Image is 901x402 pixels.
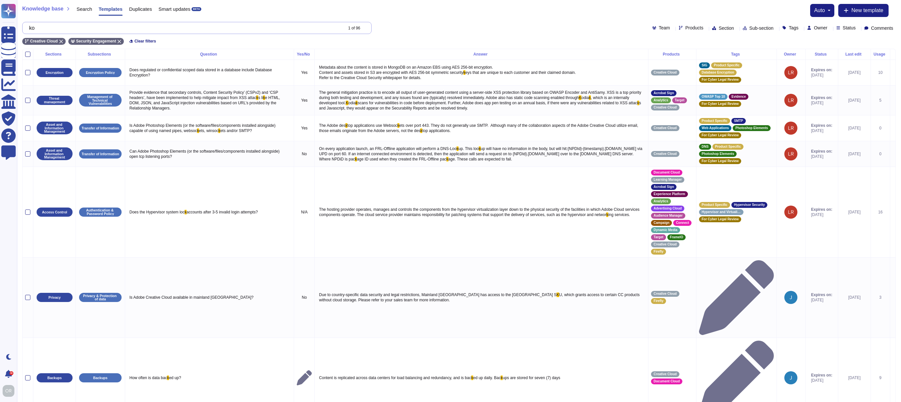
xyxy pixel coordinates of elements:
span: The Adobe des [319,123,345,128]
span: Hypervisor and Virtualization Security [702,210,741,214]
span: Status [843,25,856,30]
div: Question [128,52,291,56]
p: Yes [297,126,312,131]
span: SMTP [734,119,743,123]
span: odia [581,95,589,100]
span: Clear filters [134,39,156,43]
p: Management of Technical Vulnerabilities [81,95,119,106]
span: k [197,128,199,133]
div: 3 [874,295,887,300]
button: New template [838,4,889,17]
div: 9+ [9,371,13,375]
span: k [263,95,265,100]
span: eys that are unique to each customer and their claimed domain. Refer to the Creative Cloud Securi... [319,70,576,80]
img: user [784,122,797,135]
div: Usage [874,52,887,56]
span: Creative Cloud [654,373,677,376]
div: 5 [874,98,887,103]
span: Knowledge base [22,6,63,11]
span: k [167,376,169,380]
span: K [557,293,559,297]
div: Answer [317,52,645,56]
span: Expires on: [811,207,832,212]
p: Encryption [46,71,64,75]
span: For Cyber Legal Review [702,78,739,81]
span: How often is data bac [129,376,167,380]
p: Privacy & Protection of data [81,294,119,301]
span: Firefly [654,299,663,303]
span: Evidence [731,95,746,98]
span: Analytics [654,99,668,102]
p: Threat management [39,97,70,104]
span: Expires on: [811,292,832,297]
span: [DATE] [811,378,832,383]
div: 9 [874,375,887,380]
span: Creative Cloud [654,106,677,109]
div: 0 [874,126,887,131]
span: Dynamic Media [654,228,677,232]
span: Firefly [654,250,663,253]
span: Campaign [654,221,669,225]
span: [DATE] [811,212,832,217]
span: Expires on: [811,123,832,128]
span: ing services. [608,212,630,217]
div: 10 [874,70,887,75]
p: Does regulated or confidential scoped data stored in a database include Database Encryption? [128,66,291,79]
span: k [218,128,220,133]
p: Transfer of Information [82,152,119,156]
div: Last edit [841,52,868,56]
span: age. These calls are expected to fail. [448,157,512,161]
span: Creative Cloud [654,292,677,295]
span: [DATE] [811,73,832,78]
div: 1 of 96 [348,26,360,30]
div: Subsections [78,52,122,56]
p: Backups [93,376,108,380]
span: On every application launch, an FRL-Offline application will perform a DNS-Loo [319,146,457,151]
span: accounts after 3-5 invalid login attempts? [187,210,258,214]
span: Comments [871,26,893,30]
span: Products [685,25,703,30]
span: Database Encryption [702,71,734,74]
span: k [606,212,608,217]
span: odia [348,101,356,105]
span: Hypervisor Security [734,203,765,207]
div: Yes/No [297,52,312,56]
span: [DATE] [811,100,832,106]
span: Smart updates [159,7,191,11]
div: 0 [874,151,887,157]
div: BETA [192,7,201,11]
span: k [185,210,187,214]
span: ets and/or SMTP? [220,128,252,133]
span: Target [675,99,685,102]
span: DNS [702,145,709,148]
div: Status [808,52,835,56]
span: [DATE] [848,70,861,75]
span: Experience Platform [654,193,685,196]
span: scans for vulnerabilities in code before deployment. Further, Adobe does app pen testing on an an... [358,101,637,105]
span: OWASP Top 10 [702,95,725,98]
span: Expires on: [811,67,832,73]
span: top applications use Websoc [347,123,397,128]
span: , which is an internally developed tool. [319,95,630,105]
img: user [784,66,797,79]
span: Analytics [654,200,668,203]
span: Owner [814,25,827,30]
span: Audience Manager [654,214,683,217]
span: Product Specific [715,145,741,148]
span: Templates [99,7,123,11]
span: Duplicates [129,7,152,11]
span: k [420,128,422,133]
span: k [589,95,591,100]
span: Security Engagement [76,39,116,43]
span: The hosting provider operates, manages and controls the components from the hypervisor virtualiza... [319,207,641,217]
span: Advertising Cloud [654,207,682,210]
span: k [345,123,347,128]
span: [DATE] [848,98,861,103]
span: Due to country-specific data security and legal restrictions, Mainland [GEOGRAPHIC_DATA] has acce... [319,293,557,297]
span: Connect [676,221,689,225]
div: Products [651,52,693,56]
span: Creative Cloud [654,152,677,156]
img: user [784,94,797,107]
span: up will have no information in the body, but will hit:{NPDId}-{timestamp}.[DOMAIN_NAME] via UPD o... [319,146,643,161]
span: age ID used when they created the FRL-Offline pac [357,157,446,161]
